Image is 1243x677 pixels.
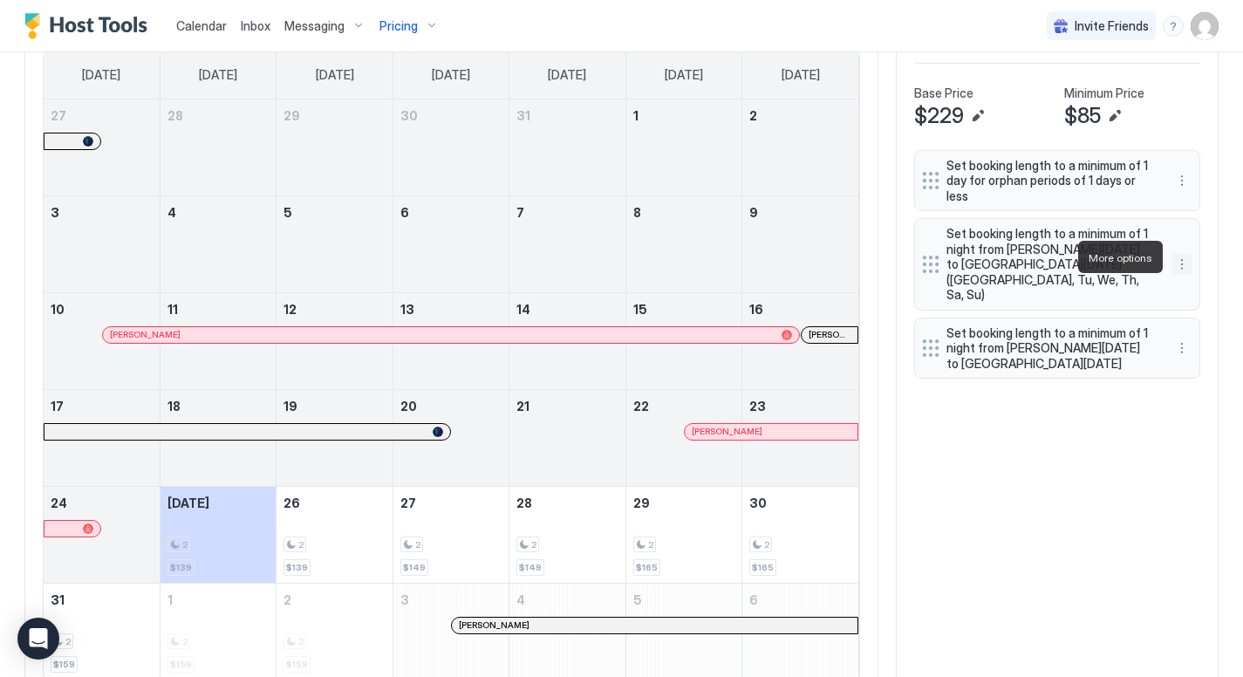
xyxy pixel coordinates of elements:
[51,205,59,220] span: 3
[393,195,509,292] td: August 6, 2025
[749,205,758,220] span: 9
[277,487,392,519] a: August 26, 2025
[626,487,741,519] a: August 29, 2025
[1171,338,1192,359] button: More options
[65,636,71,647] span: 2
[414,51,488,99] a: Wednesday
[1064,85,1144,101] span: Minimum Price
[742,292,858,389] td: August 16, 2025
[764,51,837,99] a: Saturday
[626,293,741,325] a: August 15, 2025
[1171,170,1192,191] button: More options
[286,562,308,573] span: $139
[393,196,509,229] a: August 6, 2025
[51,592,65,607] span: 31
[516,496,532,510] span: 28
[516,592,525,607] span: 4
[967,106,988,127] button: Edit
[516,302,530,317] span: 14
[400,302,414,317] span: 13
[432,67,470,83] span: [DATE]
[400,496,416,510] span: 27
[516,399,529,414] span: 21
[692,426,850,437] div: [PERSON_NAME]
[914,85,973,101] span: Base Price
[1171,170,1192,191] div: menu
[415,539,420,550] span: 2
[1104,106,1125,127] button: Edit
[393,487,509,519] a: August 27, 2025
[633,108,639,123] span: 1
[626,584,741,616] a: September 5, 2025
[742,99,858,132] a: August 2, 2025
[160,584,276,616] a: September 1, 2025
[24,13,155,39] a: Host Tools Logo
[393,486,509,583] td: August 27, 2025
[160,487,276,519] a: August 25, 2025
[459,619,529,631] span: [PERSON_NAME]
[393,389,509,486] td: August 20, 2025
[277,99,393,196] td: July 29, 2025
[626,390,741,422] a: August 22, 2025
[400,205,409,220] span: 6
[393,99,509,196] td: July 30, 2025
[633,399,649,414] span: 22
[914,103,964,129] span: $229
[648,539,653,550] span: 2
[633,496,650,510] span: 29
[1171,254,1192,275] div: menu
[1171,254,1192,275] button: More options
[633,592,642,607] span: 5
[625,486,741,583] td: August 29, 2025
[277,389,393,486] td: August 19, 2025
[277,196,392,229] a: August 5, 2025
[277,195,393,292] td: August 5, 2025
[316,67,354,83] span: [DATE]
[946,325,1154,372] span: Set booking length to a minimum of 1 night from [PERSON_NAME][DATE] to [GEOGRAPHIC_DATA][DATE]
[160,195,276,292] td: August 4, 2025
[160,390,276,422] a: August 18, 2025
[647,51,721,99] a: Friday
[277,99,392,132] a: July 29, 2025
[44,196,160,229] a: August 3, 2025
[160,99,276,196] td: July 28, 2025
[199,67,237,83] span: [DATE]
[633,302,647,317] span: 15
[160,486,276,583] td: August 25, 2025
[277,292,393,389] td: August 12, 2025
[509,99,625,196] td: July 31, 2025
[44,292,160,389] td: August 10, 2025
[692,426,762,437] span: [PERSON_NAME]
[742,293,858,325] a: August 16, 2025
[283,399,297,414] span: 19
[160,99,276,132] a: July 28, 2025
[509,293,625,325] a: August 14, 2025
[110,329,181,340] span: [PERSON_NAME]
[283,108,300,123] span: 29
[44,486,160,583] td: August 24, 2025
[625,195,741,292] td: August 8, 2025
[51,108,66,123] span: 27
[283,205,292,220] span: 5
[809,329,850,340] span: [PERSON_NAME]
[241,17,270,35] a: Inbox
[742,584,858,616] a: September 6, 2025
[51,302,65,317] span: 10
[459,619,850,631] div: [PERSON_NAME]
[182,539,188,550] span: 2
[400,108,418,123] span: 30
[626,99,741,132] a: August 1, 2025
[283,592,291,607] span: 2
[176,18,227,33] span: Calendar
[277,486,393,583] td: August 26, 2025
[284,18,345,34] span: Messaging
[665,67,703,83] span: [DATE]
[749,302,763,317] span: 16
[393,99,509,132] a: July 30, 2025
[516,205,524,220] span: 7
[742,195,858,292] td: August 9, 2025
[298,539,304,550] span: 2
[277,390,392,422] a: August 19, 2025
[44,293,160,325] a: August 10, 2025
